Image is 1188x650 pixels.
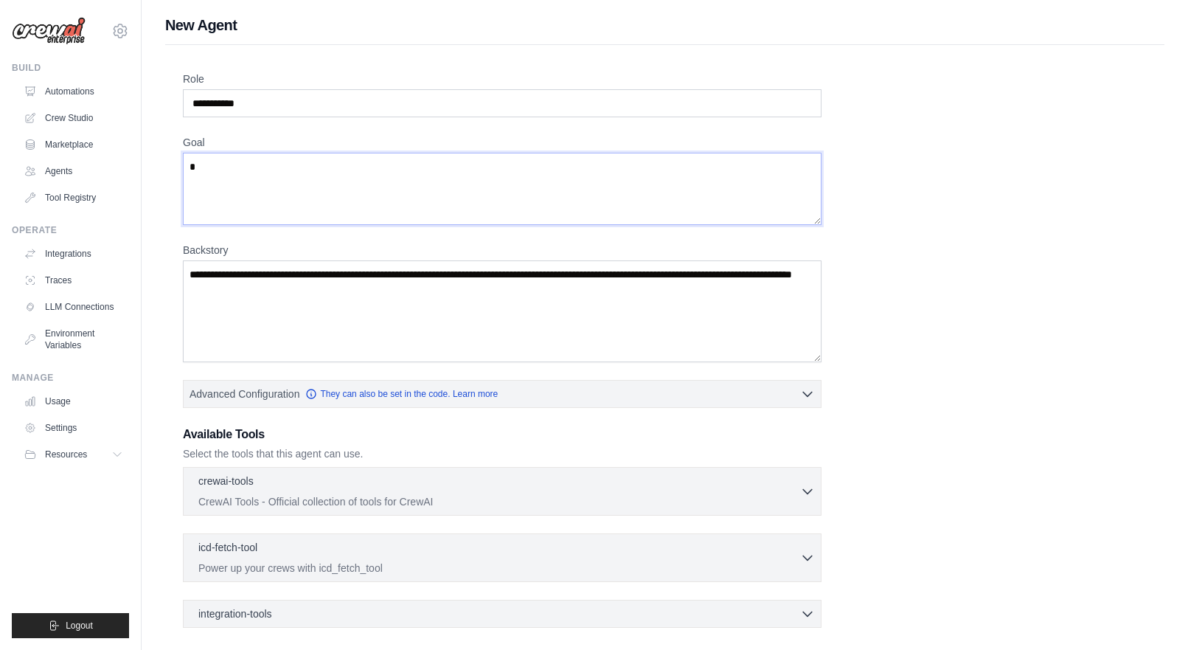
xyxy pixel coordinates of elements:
[18,242,129,266] a: Integrations
[18,416,129,440] a: Settings
[183,426,821,443] h3: Available Tools
[183,446,821,461] p: Select the tools that this agent can use.
[12,613,129,638] button: Logout
[183,72,821,86] label: Role
[198,494,800,509] p: CrewAI Tools - Official collection of tools for CrewAI
[18,443,129,466] button: Resources
[12,372,129,384] div: Manage
[198,606,272,621] span: integration-tools
[18,80,129,103] a: Automations
[190,387,299,401] span: Advanced Configuration
[18,106,129,130] a: Crew Studio
[18,133,129,156] a: Marketplace
[12,62,129,74] div: Build
[18,322,129,357] a: Environment Variables
[18,186,129,210] a: Tool Registry
[184,381,821,407] button: Advanced Configuration They can also be set in the code. Learn more
[18,159,129,183] a: Agents
[305,388,498,400] a: They can also be set in the code. Learn more
[198,474,254,488] p: crewai-tools
[190,540,815,575] button: icd-fetch-tool Power up your crews with icd_fetch_tool
[18,295,129,319] a: LLM Connections
[198,561,800,575] p: Power up your crews with icd_fetch_tool
[190,474,815,509] button: crewai-tools CrewAI Tools - Official collection of tools for CrewAI
[165,15,1164,35] h1: New Agent
[190,606,815,621] button: integration-tools
[66,620,93,632] span: Logout
[12,17,86,45] img: Logo
[18,269,129,292] a: Traces
[183,243,821,257] label: Backstory
[198,540,257,555] p: icd-fetch-tool
[12,224,129,236] div: Operate
[45,449,87,460] span: Resources
[183,135,821,150] label: Goal
[18,390,129,413] a: Usage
